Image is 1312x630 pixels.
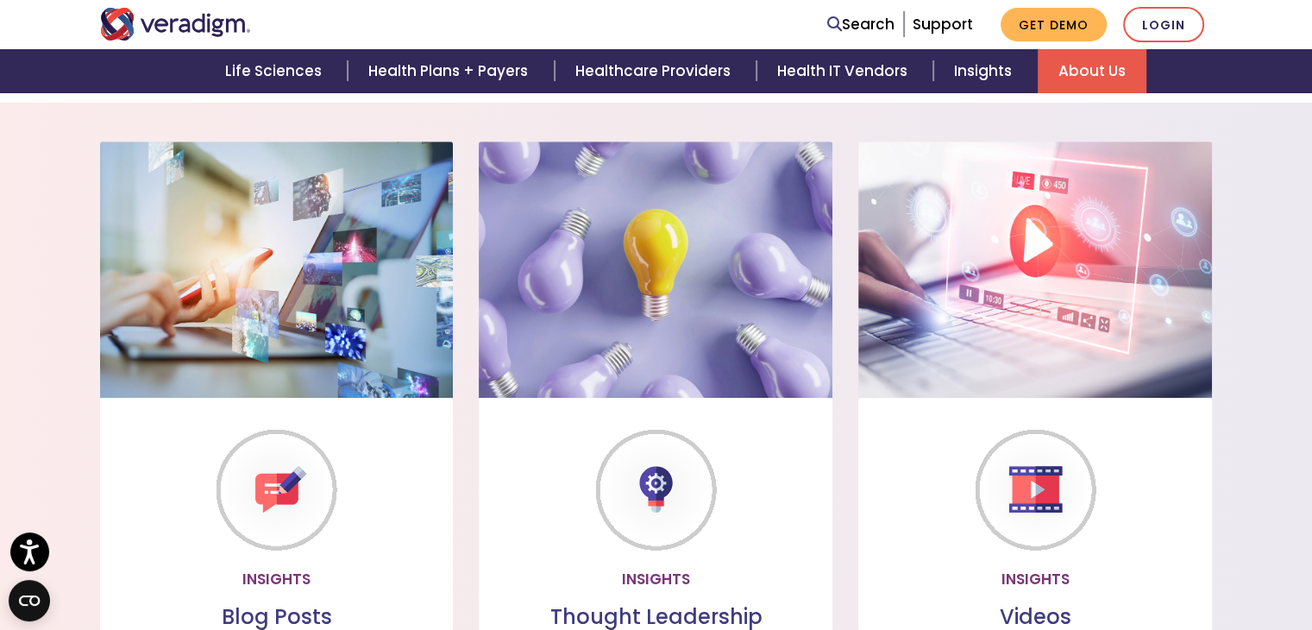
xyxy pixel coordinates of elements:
img: Veradigm logo [100,8,251,41]
p: Insights [114,568,440,591]
a: Login [1123,7,1204,42]
a: Support [913,14,973,35]
a: Get Demo [1001,8,1107,41]
button: Open CMP widget [9,580,50,621]
a: Insights [933,49,1038,93]
h3: Thought Leadership [493,605,819,630]
p: Insights [493,568,819,591]
a: Life Sciences [204,49,348,93]
h3: Videos [872,605,1198,630]
a: Health IT Vendors [756,49,933,93]
p: Insights [872,568,1198,591]
a: About Us [1038,49,1146,93]
a: Health Plans + Payers [348,49,554,93]
a: Healthcare Providers [555,49,756,93]
a: Search [827,13,895,36]
h3: Blog Posts [114,605,440,630]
